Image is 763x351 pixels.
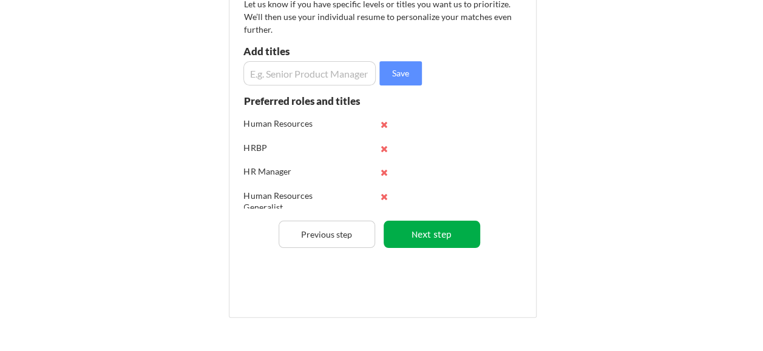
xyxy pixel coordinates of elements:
[244,118,324,130] div: Human Resources
[244,190,324,213] div: Human Resources Generalist
[244,165,324,178] div: HR Manager
[243,46,373,56] div: Add titles
[243,61,376,85] input: E.g. Senior Product Manager
[244,142,324,154] div: HRBP
[379,61,422,85] button: Save
[279,221,375,248] button: Previous step
[384,221,480,248] button: Next step
[244,96,376,106] div: Preferred roles and titles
